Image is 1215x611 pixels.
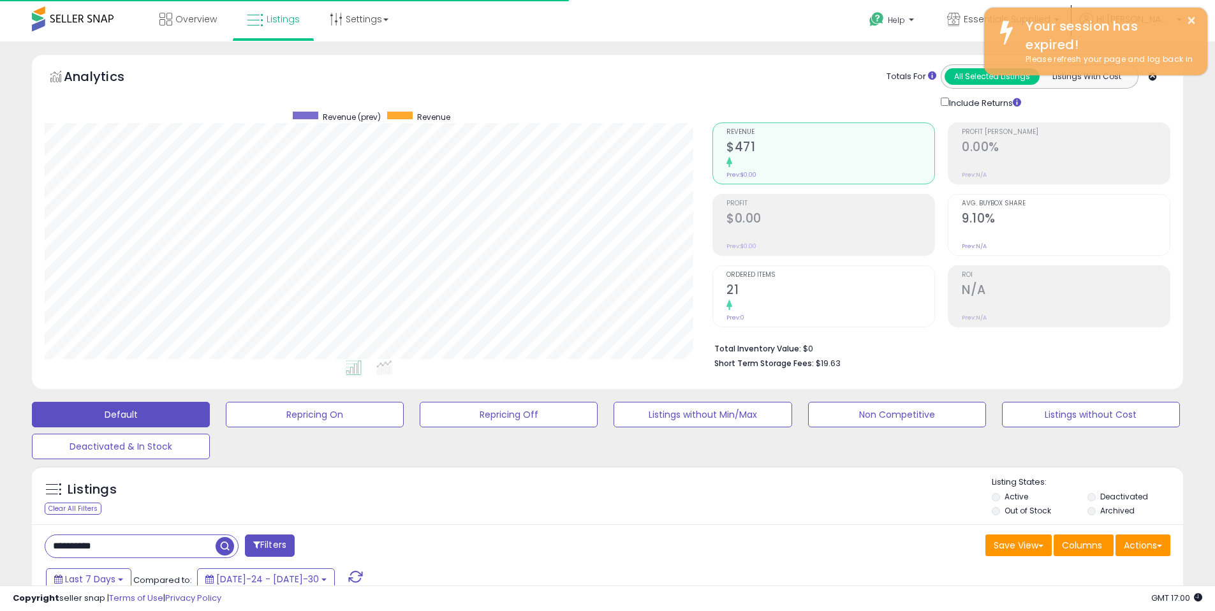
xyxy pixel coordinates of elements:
[245,534,295,557] button: Filters
[1054,534,1114,556] button: Columns
[714,343,801,354] b: Total Inventory Value:
[1151,592,1202,604] span: 2025-08-11 17:00 GMT
[1016,17,1198,54] div: Your session has expired!
[714,358,814,369] b: Short Term Storage Fees:
[1039,68,1134,85] button: Listings With Cost
[323,112,381,122] span: Revenue (prev)
[197,568,335,590] button: [DATE]-24 - [DATE]-30
[65,573,115,585] span: Last 7 Days
[68,481,117,499] h5: Listings
[726,272,934,279] span: Ordered Items
[945,68,1040,85] button: All Selected Listings
[992,476,1183,489] p: Listing States:
[64,68,149,89] h5: Analytics
[1186,13,1197,29] button: ×
[962,171,987,179] small: Prev: N/A
[869,11,885,27] i: Get Help
[964,13,1050,26] span: Essentials Supplied
[808,402,986,427] button: Non Competitive
[1100,505,1135,516] label: Archived
[726,314,744,321] small: Prev: 0
[1002,402,1180,427] button: Listings without Cost
[726,171,756,179] small: Prev: $0.00
[614,402,792,427] button: Listings without Min/Max
[726,140,934,157] h2: $471
[726,200,934,207] span: Profit
[13,593,221,605] div: seller snap | |
[1062,539,1102,552] span: Columns
[216,573,319,585] span: [DATE]-24 - [DATE]-30
[962,211,1170,228] h2: 9.10%
[175,13,217,26] span: Overview
[1005,491,1028,502] label: Active
[1005,505,1051,516] label: Out of Stock
[226,402,404,427] button: Repricing On
[714,340,1161,355] li: $0
[109,592,163,604] a: Terms of Use
[1100,491,1148,502] label: Deactivated
[962,242,987,250] small: Prev: N/A
[32,402,210,427] button: Default
[859,2,927,41] a: Help
[962,283,1170,300] h2: N/A
[962,129,1170,136] span: Profit [PERSON_NAME]
[420,402,598,427] button: Repricing Off
[417,112,450,122] span: Revenue
[267,13,300,26] span: Listings
[133,574,192,586] span: Compared to:
[931,95,1036,110] div: Include Returns
[165,592,221,604] a: Privacy Policy
[888,15,905,26] span: Help
[726,211,934,228] h2: $0.00
[32,434,210,459] button: Deactivated & In Stock
[1116,534,1170,556] button: Actions
[13,592,59,604] strong: Copyright
[726,129,934,136] span: Revenue
[45,503,101,515] div: Clear All Filters
[962,140,1170,157] h2: 0.00%
[887,71,936,83] div: Totals For
[726,283,934,300] h2: 21
[1016,54,1198,66] div: Please refresh your page and log back in
[962,272,1170,279] span: ROI
[962,200,1170,207] span: Avg. Buybox Share
[726,242,756,250] small: Prev: $0.00
[962,314,987,321] small: Prev: N/A
[985,534,1052,556] button: Save View
[46,568,131,590] button: Last 7 Days
[816,357,841,369] span: $19.63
